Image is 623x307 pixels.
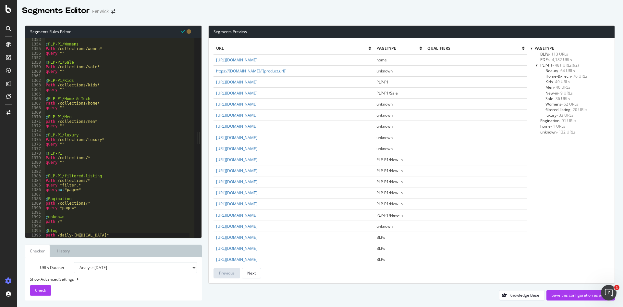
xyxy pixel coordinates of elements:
[601,285,617,301] iframe: Intercom live chat
[552,292,610,298] div: Save this configuration as active
[25,183,45,187] div: 1385
[25,128,45,133] div: 1373
[25,201,45,206] div: 1389
[551,123,565,129] span: - 1 URLs
[540,62,572,68] span: Click to filter pagetype on PLP-P1 and its children
[376,212,403,218] span: PLP-P1/New-in
[25,197,45,201] div: 1388
[499,290,545,301] button: Knowledge Base
[216,212,257,218] a: [URL][DOMAIN_NAME]
[216,79,257,85] a: [URL][DOMAIN_NAME]
[25,51,45,56] div: 1356
[216,224,257,229] a: [URL][DOMAIN_NAME]
[376,123,393,129] span: unknown
[376,157,403,162] span: PLP-P1/New-in
[25,262,69,273] label: URLs Dataset
[545,96,570,101] span: Click to filter pagetype on PLP-P1/Sale
[25,142,45,147] div: 1376
[376,146,393,151] span: unknown
[540,51,568,57] span: Click to filter pagetype on BLPs
[25,56,45,60] div: 1357
[561,101,578,107] span: - 62 URLs
[216,68,287,74] a: https://[DOMAIN_NAME]/[[product.url]]
[572,62,579,68] span: Click to filter pagetype on PLP-P1
[545,73,588,79] span: Click to filter pagetype on PLP-P1/Home-&-Tech
[214,268,240,278] button: Previous
[30,285,51,296] button: Check
[376,45,420,51] span: pagetype
[25,233,45,237] div: 1396
[540,118,576,123] span: Click to filter pagetype on Pagination
[25,210,45,215] div: 1391
[25,92,45,96] div: 1365
[25,46,45,51] div: 1355
[219,270,235,276] div: Previous
[25,137,45,142] div: 1375
[25,174,45,178] div: 1383
[376,179,403,185] span: PLP-P1/New-in
[25,69,45,74] div: 1360
[534,45,554,51] span: pagetype
[553,79,570,84] span: - 49 URLs
[242,268,261,278] button: Next
[216,57,257,63] a: [URL][DOMAIN_NAME]
[25,42,45,46] div: 1354
[25,160,45,165] div: 1380
[25,219,45,224] div: 1393
[545,90,573,96] span: Click to filter pagetype on PLP-P1/New-in
[25,224,45,228] div: 1394
[25,83,45,87] div: 1363
[25,228,45,233] div: 1395
[25,187,45,192] div: 1386
[247,270,256,276] div: Next
[376,246,385,251] span: BLPs
[25,26,202,38] div: Segments Rules Editor
[25,74,45,78] div: 1361
[545,68,575,73] span: Click to filter pagetype on PLP-P1/Beauty
[545,84,570,90] span: Click to filter pagetype on PLP-P1/Men
[25,151,45,156] div: 1378
[216,190,257,196] a: [URL][DOMAIN_NAME]
[25,147,45,151] div: 1377
[25,206,45,210] div: 1390
[376,235,385,240] span: BLPs
[25,78,45,83] div: 1362
[111,9,115,14] div: arrow-right-arrow-left
[25,87,45,92] div: 1364
[25,65,45,69] div: 1359
[540,129,576,135] span: Click to filter pagetype on unknown
[209,26,615,38] div: Segments Preview
[25,119,45,124] div: 1371
[25,276,192,282] div: Show Advanced Settings
[556,129,576,135] span: - 132 URLs
[553,96,570,101] span: - 36 URLs
[25,124,45,128] div: 1372
[376,201,403,207] span: PLP-P1/New-in
[216,45,368,51] span: url
[556,112,573,118] span: - 33 URLs
[376,79,389,85] span: PLP-P1
[376,135,393,140] span: unknown
[540,57,572,62] span: Click to filter pagetype on PDPs
[553,62,572,68] span: - 481 URLs
[216,123,257,129] a: [URL][DOMAIN_NAME]
[499,292,545,298] a: Knowledge Base
[25,156,45,160] div: 1379
[376,168,403,173] span: PLP-P1/New-in
[558,90,573,96] span: - 9 URLs
[25,169,45,174] div: 1382
[545,107,587,112] span: Click to filter pagetype on PLP-P1/filtered-listing
[25,165,45,169] div: 1381
[216,101,257,107] a: [URL][DOMAIN_NAME]
[25,96,45,101] div: 1366
[25,101,45,106] div: 1367
[571,73,588,79] span: - 76 URLs
[509,292,539,298] div: Knowledge Base
[216,146,257,151] a: [URL][DOMAIN_NAME]
[187,28,191,34] span: You have unsaved modifications
[376,224,393,229] span: unknown
[216,168,257,173] a: [URL][DOMAIN_NAME]
[25,110,45,115] div: 1369
[376,112,393,118] span: unknown
[25,133,45,137] div: 1374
